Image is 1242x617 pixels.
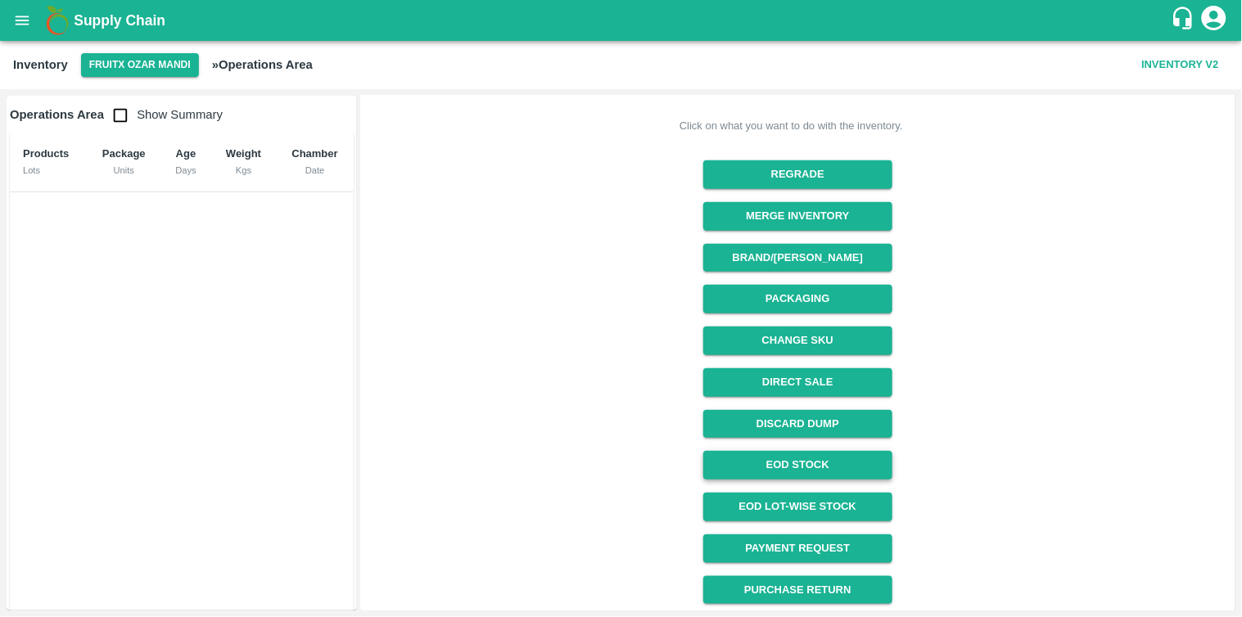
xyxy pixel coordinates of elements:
[680,118,903,134] div: Click on what you want to do with the inventory.
[703,285,892,313] button: Packaging
[13,58,68,71] b: Inventory
[224,163,264,178] div: Kgs
[176,147,196,160] b: Age
[703,534,892,563] a: Payment Request
[104,108,223,121] span: Show Summary
[703,244,892,272] button: Brand/[PERSON_NAME]
[290,163,341,178] div: Date
[703,576,892,605] button: Purchase Return
[23,147,69,160] b: Products
[703,451,892,480] a: EOD Stock
[74,12,165,29] b: Supply Chain
[102,147,146,160] b: Package
[703,160,892,189] button: Regrade
[74,9,1171,32] a: Supply Chain
[703,368,892,397] button: Direct Sale
[41,4,74,37] img: logo
[1171,6,1199,35] div: customer-support
[703,493,892,521] a: EOD Lot-wise Stock
[1136,51,1226,79] button: Inventory V2
[23,163,74,178] div: Lots
[291,147,337,160] b: Chamber
[3,2,41,39] button: open drawer
[10,108,104,121] b: Operations Area
[703,202,892,231] button: Merge Inventory
[174,163,197,178] div: Days
[81,53,199,77] button: Select DC
[1199,3,1229,38] div: account of current user
[703,327,892,355] button: Change SKU
[212,58,313,71] b: » Operations Area
[100,163,147,178] div: Units
[703,410,892,439] button: Discard Dump
[226,147,261,160] b: Weight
